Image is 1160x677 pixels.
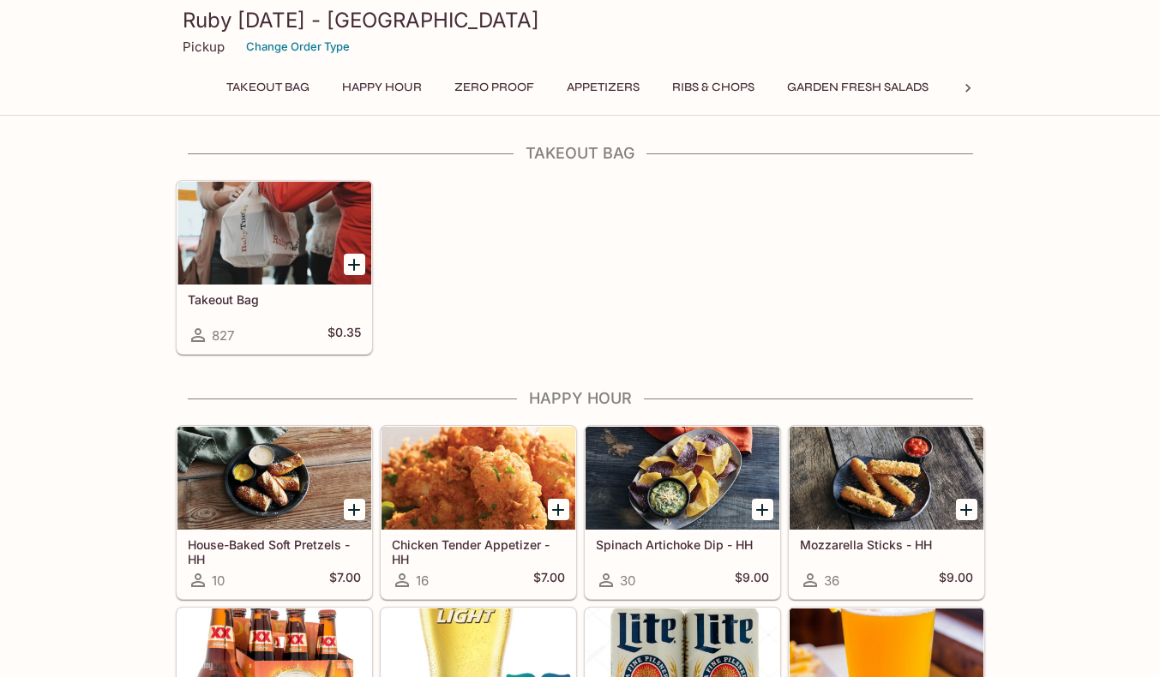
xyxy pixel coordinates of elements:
[177,426,372,599] a: House-Baked Soft Pretzels - HH10$7.00
[416,572,429,589] span: 16
[381,426,576,599] a: Chicken Tender Appetizer - HH16$7.00
[585,426,780,599] a: Spinach Artichoke Dip - HH30$9.00
[956,499,977,520] button: Add Mozzarella Sticks - HH
[238,33,358,60] button: Change Order Type
[800,537,973,552] h5: Mozzarella Sticks - HH
[445,75,544,99] button: Zero Proof
[752,499,773,520] button: Add Spinach Artichoke Dip - HH
[188,292,361,307] h5: Takeout Bag
[177,181,372,354] a: Takeout Bag827$0.35
[778,75,938,99] button: Garden Fresh Salads
[533,570,565,590] h5: $7.00
[176,144,985,163] h4: Takeout Bag
[824,572,839,589] span: 36
[789,426,984,599] a: Mozzarella Sticks - HH36$9.00
[328,325,361,345] h5: $0.35
[177,182,371,285] div: Takeout Bag
[329,570,361,590] h5: $7.00
[392,537,565,566] h5: Chicken Tender Appetizer - HH
[212,327,234,344] span: 827
[217,75,319,99] button: Takeout Bag
[790,427,983,530] div: Mozzarella Sticks - HH
[382,427,575,530] div: Chicken Tender Appetizer - HH
[663,75,764,99] button: Ribs & Chops
[344,254,365,275] button: Add Takeout Bag
[596,537,769,552] h5: Spinach Artichoke Dip - HH
[548,499,569,520] button: Add Chicken Tender Appetizer - HH
[183,7,978,33] h3: Ruby [DATE] - [GEOGRAPHIC_DATA]
[586,427,779,530] div: Spinach Artichoke Dip - HH
[176,389,985,408] h4: Happy Hour
[177,427,371,530] div: House-Baked Soft Pretzels - HH
[212,572,225,589] span: 10
[557,75,649,99] button: Appetizers
[344,499,365,520] button: Add House-Baked Soft Pretzels - HH
[735,570,769,590] h5: $9.00
[333,75,431,99] button: Happy Hour
[620,572,635,589] span: 30
[939,570,973,590] h5: $9.00
[188,537,361,566] h5: House-Baked Soft Pretzels - HH
[183,39,225,55] p: Pickup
